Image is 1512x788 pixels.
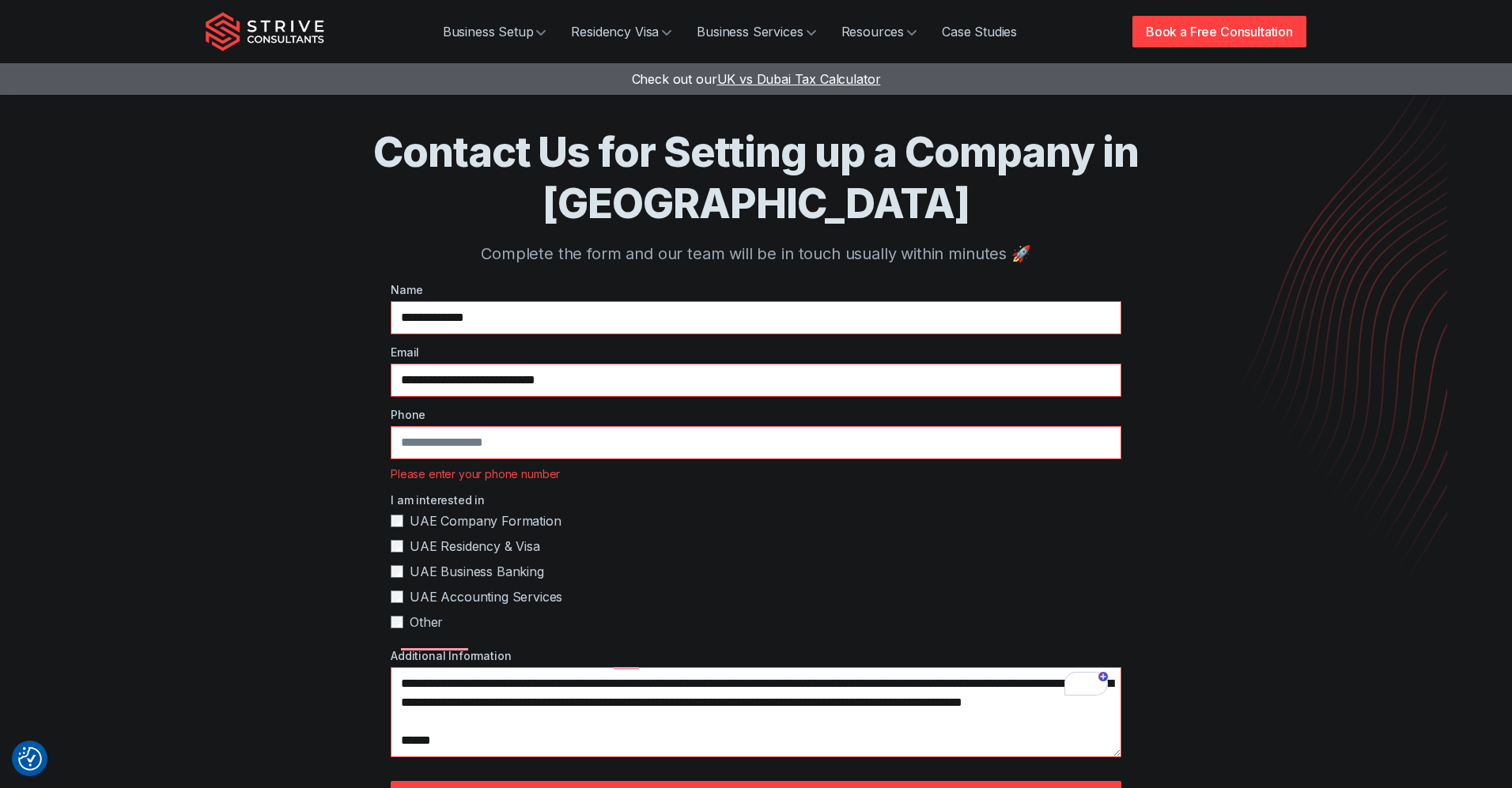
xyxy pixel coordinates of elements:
[391,406,1121,423] label: Phone
[632,71,881,87] a: Check out ourUK vs Dubai Tax Calculator
[410,613,443,632] span: Other
[391,565,403,578] input: UAE Business Banking
[410,587,562,606] span: UAE Accounting Services
[430,16,559,47] a: Business Setup
[391,540,403,552] input: UAE Residency & Visa
[18,747,42,771] img: Revisit consent button
[269,242,1243,266] p: Complete the form and our team will be in touch usually within minutes 🚀
[929,16,1030,47] a: Case Studies
[410,562,544,581] span: UAE Business Banking
[717,71,881,87] span: UK vs Dubai Tax Calculator
[410,537,540,556] span: UAE Residency & Visa
[391,515,403,527] input: UAE Company Formation
[18,747,42,771] button: Consent Preferences
[391,616,403,628] input: Other
[558,16,684,47] a: Residency Visa
[410,511,561,530] span: UAE Company Formation
[391,667,1121,757] textarea: To enrich screen reader interactions, please activate Accessibility in Grammarly extension settings
[391,647,1121,664] label: Additional Information
[391,281,1121,298] label: Name
[206,12,324,51] img: Strive Consultants
[684,16,828,47] a: Business Services
[269,126,1243,229] h1: Contact Us for Setting up a Company in [GEOGRAPHIC_DATA]
[391,590,403,603] input: UAE Accounting Services
[391,492,1121,508] label: I am interested in
[391,466,1121,482] div: Please enter your phone number
[391,344,1121,360] label: Email
[829,16,930,47] a: Resources
[1132,16,1306,47] a: Book a Free Consultation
